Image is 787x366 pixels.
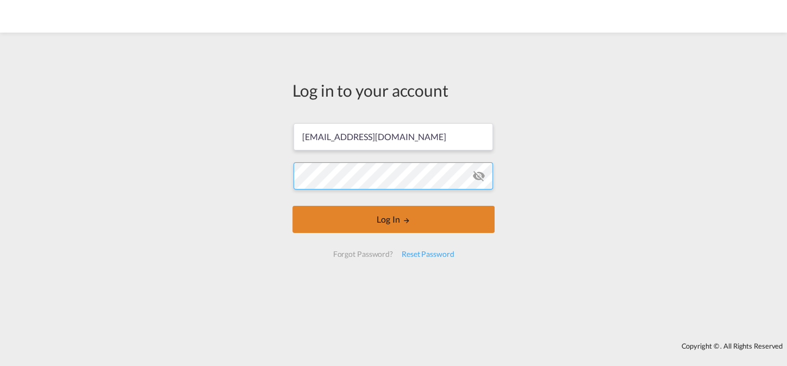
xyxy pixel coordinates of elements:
input: Enter email/phone number [293,123,493,150]
md-icon: icon-eye-off [472,169,485,182]
div: Forgot Password? [328,244,397,264]
div: Reset Password [397,244,459,264]
button: LOGIN [292,206,495,233]
div: Log in to your account [292,79,495,102]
